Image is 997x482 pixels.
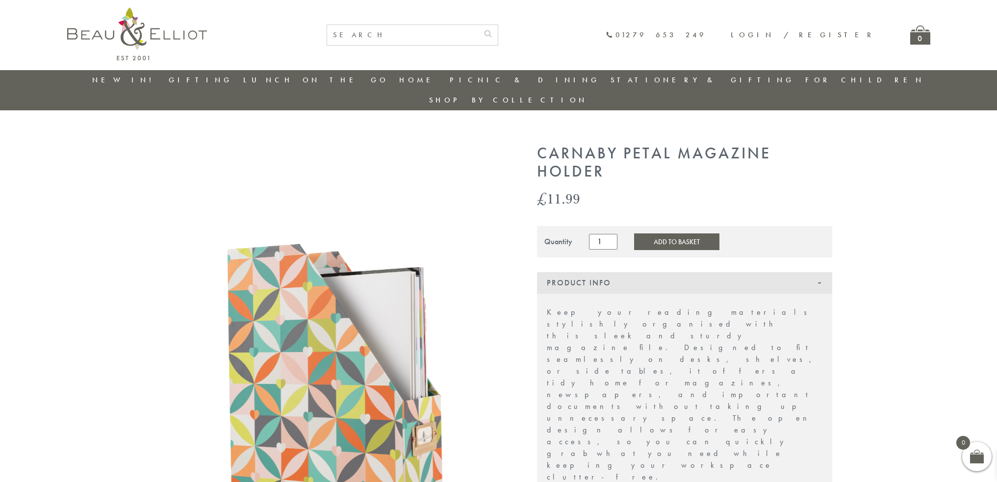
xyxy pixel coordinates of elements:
a: Home [399,75,438,85]
a: Shop by collection [429,95,588,105]
a: New in! [92,75,158,85]
h1: Carnaby Petal Magazine Holder [537,145,832,181]
button: Add to Basket [634,233,719,250]
span: 0 [956,436,970,450]
a: Login / Register [731,30,876,40]
a: 01279 653 249 [606,31,706,39]
a: Picnic & Dining [450,75,600,85]
a: For Children [805,75,924,85]
img: logo [67,7,207,60]
a: Gifting [169,75,232,85]
input: SEARCH [327,25,478,45]
a: Lunch On The Go [243,75,388,85]
span: £ [537,188,547,208]
a: Stationery & Gifting [611,75,794,85]
bdi: 11.99 [537,188,580,208]
div: Quantity [544,237,572,246]
a: 0 [910,25,930,45]
div: Product Info [537,272,832,294]
input: Product quantity [589,234,617,250]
